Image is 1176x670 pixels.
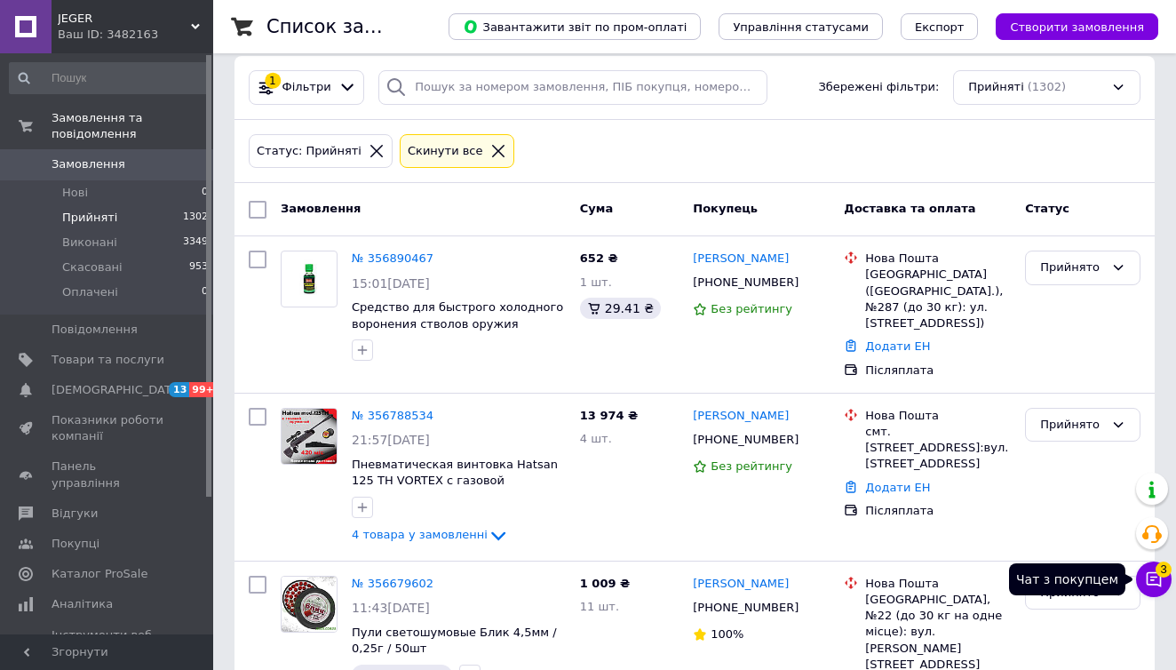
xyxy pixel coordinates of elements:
[62,210,117,226] span: Прийняті
[189,382,219,397] span: 99+
[282,259,337,299] img: Фото товару
[352,601,430,615] span: 11:43[DATE]
[183,235,208,251] span: 3349
[865,408,1011,424] div: Нова Пошта
[52,566,147,582] span: Каталог ProSale
[62,185,88,201] span: Нові
[580,600,619,613] span: 11 шт.
[169,382,189,397] span: 13
[1025,202,1069,215] span: Статус
[282,409,337,464] img: Фото товару
[580,202,613,215] span: Cума
[865,267,1011,331] div: [GEOGRAPHIC_DATA] ([GEOGRAPHIC_DATA].), №287 (до 30 кг): ул. [STREET_ADDRESS])
[865,576,1011,592] div: Нова Пошта
[52,506,98,522] span: Відгуки
[183,210,208,226] span: 1302
[865,339,930,353] a: Додати ЕН
[58,11,191,27] span: JEGER
[711,302,792,315] span: Без рейтингу
[580,275,612,289] span: 1 шт.
[818,79,939,96] span: Збережені фільтри:
[1028,80,1066,93] span: (1302)
[580,432,612,445] span: 4 шт.
[996,13,1158,40] button: Створити замовлення
[352,300,563,363] a: Средство для быстрого холодного воронения стволов оружия [PERSON_NAME] Ballistol 50 мл Schnellbru...
[1040,259,1104,277] div: Прийнято
[352,458,558,521] a: Пневматическая винтовка Hatsan 125 TH VORTEX с газовой пружиной, воздушка Hatsan 125 TH VORTEX пр...
[62,259,123,275] span: Скасовані
[1040,416,1104,435] div: Прийнято
[9,62,210,94] input: Пошук
[282,79,331,96] span: Фільтри
[580,409,638,422] span: 13 974 ₴
[52,596,113,612] span: Аналітика
[733,20,869,34] span: Управління статусами
[378,70,767,105] input: Пошук за номером замовлення, ПІБ покупця, номером телефону, Email, номером накладної
[52,156,125,172] span: Замовлення
[865,503,1011,519] div: Післяплата
[281,251,338,307] a: Фото товару
[352,276,430,291] span: 15:01[DATE]
[352,528,488,541] span: 4 товара у замовленні
[202,284,208,300] span: 0
[978,20,1158,33] a: Створити замовлення
[968,79,1023,96] span: Прийняті
[52,412,164,444] span: Показники роботи компанії
[689,271,802,294] div: [PHONE_NUMBER]
[52,352,164,368] span: Товари та послуги
[865,424,1011,473] div: смт. [STREET_ADDRESS]:вул. [STREET_ADDRESS]
[719,13,883,40] button: Управління статусами
[1010,20,1144,34] span: Створити замовлення
[1136,562,1172,597] button: Чат з покупцем3
[52,627,164,659] span: Інструменти веб-майстра та SEO
[266,16,447,37] h1: Список замовлень
[404,142,487,161] div: Cкинути все
[352,409,433,422] a: № 356788534
[281,202,361,215] span: Замовлення
[865,251,1011,267] div: Нова Пошта
[580,251,618,265] span: 652 ₴
[62,284,118,300] span: Оплачені
[202,185,208,201] span: 0
[580,577,630,590] span: 1 009 ₴
[58,27,213,43] div: Ваш ID: 3482163
[253,142,365,161] div: Статус: Прийняті
[52,536,99,552] span: Покупці
[265,73,281,89] div: 1
[693,202,758,215] span: Покупець
[689,428,802,451] div: [PHONE_NUMBER]
[352,251,433,265] a: № 356890467
[449,13,701,40] button: Завантажити звіт по пром-оплаті
[711,459,792,473] span: Без рейтингу
[281,576,338,633] a: Фото товару
[689,596,802,619] div: [PHONE_NUMBER]
[693,576,789,593] a: [PERSON_NAME]
[352,528,509,541] a: 4 товара у замовленні
[915,20,965,34] span: Експорт
[62,235,117,251] span: Виконані
[463,19,687,35] span: Завантажити звіт по пром-оплаті
[580,298,661,319] div: 29.41 ₴
[844,202,975,215] span: Доставка та оплата
[865,363,1011,379] div: Післяплата
[189,259,208,275] span: 953
[52,322,138,338] span: Повідомлення
[901,13,979,40] button: Експорт
[282,577,337,632] img: Фото товару
[711,627,743,641] span: 100%
[693,251,789,267] a: [PERSON_NAME]
[693,408,789,425] a: [PERSON_NAME]
[1156,556,1172,572] span: 3
[52,110,213,142] span: Замовлення та повідомлення
[52,382,183,398] span: [DEMOGRAPHIC_DATA]
[52,459,164,491] span: Панель управління
[352,433,430,447] span: 21:57[DATE]
[1009,563,1125,595] div: Чат з покупцем
[352,626,557,656] a: Пули светошумовые Блик 4,5мм / 0,25г / 50шт
[281,408,338,465] a: Фото товару
[352,577,433,590] a: № 356679602
[865,481,930,494] a: Додати ЕН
